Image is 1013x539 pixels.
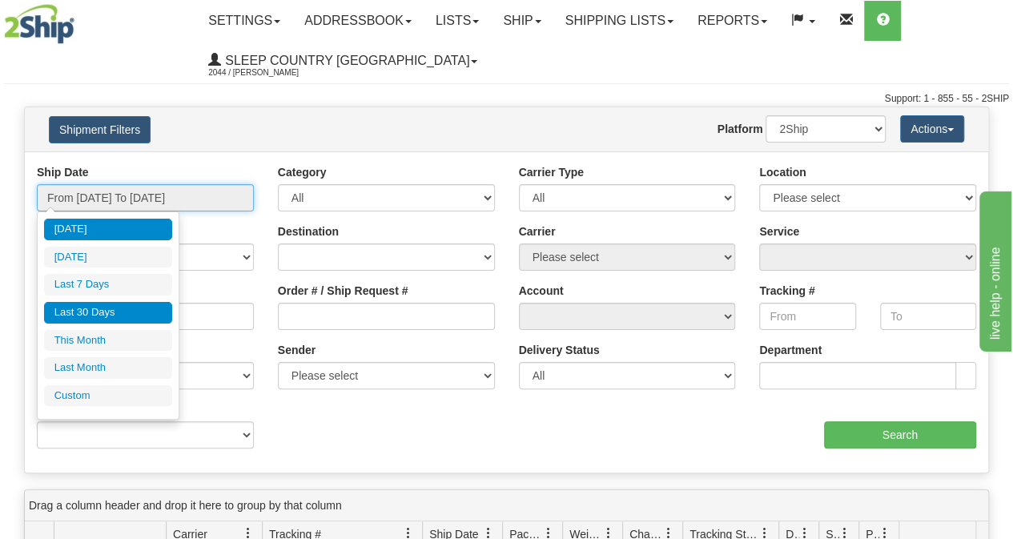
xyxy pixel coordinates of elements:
li: Custom [44,385,172,407]
label: Sender [278,342,316,358]
a: Reports [685,1,779,41]
span: 2044 / [PERSON_NAME] [208,65,328,81]
img: logo2044.jpg [4,4,74,44]
li: This Month [44,330,172,352]
a: Settings [196,1,292,41]
label: Carrier Type [519,164,584,180]
label: Destination [278,223,339,239]
a: Ship [491,1,553,41]
label: Tracking # [759,283,814,299]
label: Service [759,223,799,239]
span: Sleep Country [GEOGRAPHIC_DATA] [221,54,469,67]
li: Last 7 Days [44,274,172,296]
li: [DATE] [44,219,172,240]
a: Sleep Country [GEOGRAPHIC_DATA] 2044 / [PERSON_NAME] [196,41,489,81]
li: Last Month [44,357,172,379]
label: Department [759,342,822,358]
a: Lists [424,1,491,41]
iframe: chat widget [976,187,1011,351]
label: Platform [718,121,763,137]
div: live help - online [12,10,148,29]
input: From [759,303,855,330]
li: Last 30 Days [44,302,172,324]
label: Account [519,283,564,299]
div: Support: 1 - 855 - 55 - 2SHIP [4,92,1009,106]
label: Ship Date [37,164,89,180]
input: Search [824,421,977,448]
label: Order # / Ship Request # [278,283,408,299]
a: Addressbook [292,1,424,41]
label: Location [759,164,806,180]
button: Actions [900,115,964,143]
button: Shipment Filters [49,116,151,143]
label: Delivery Status [519,342,600,358]
label: Category [278,164,327,180]
a: Shipping lists [553,1,685,41]
label: Carrier [519,223,556,239]
div: grid grouping header [25,490,988,521]
li: [DATE] [44,247,172,268]
input: To [880,303,976,330]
